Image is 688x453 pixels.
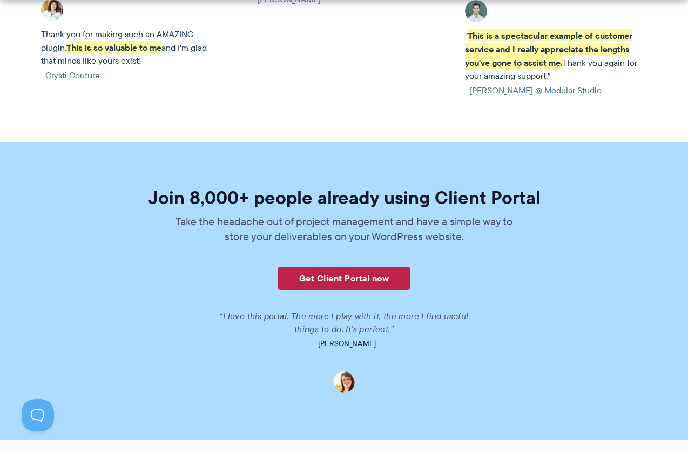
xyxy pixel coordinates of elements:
[465,29,647,83] p: " Thank you again for your amazing support."
[465,84,647,97] cite: –[PERSON_NAME] @ Modular Studio
[41,336,647,351] p: —[PERSON_NAME]
[41,69,224,82] cite: –Crysti Couture
[22,399,54,431] iframe: Toggle Customer Support
[278,267,410,290] a: Get Client Portal now
[41,188,647,207] h2: Join 8,000+ people already using Client Portal
[66,41,161,54] strong: This is so valuable to me
[465,29,632,69] strong: This is a spectacular example of customer service and I really appreciate the lengths you've gone...
[206,310,482,336] p: “I love this portal. The more I play with it, the more I find useful things to do. It’s perfect.”
[41,28,224,67] p: Thank you for making such an AMAZING plugin. and I'm glad that minds like yours exist!
[168,214,520,244] p: Take the headache out of project management and have a simple way to store your deliverables on y...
